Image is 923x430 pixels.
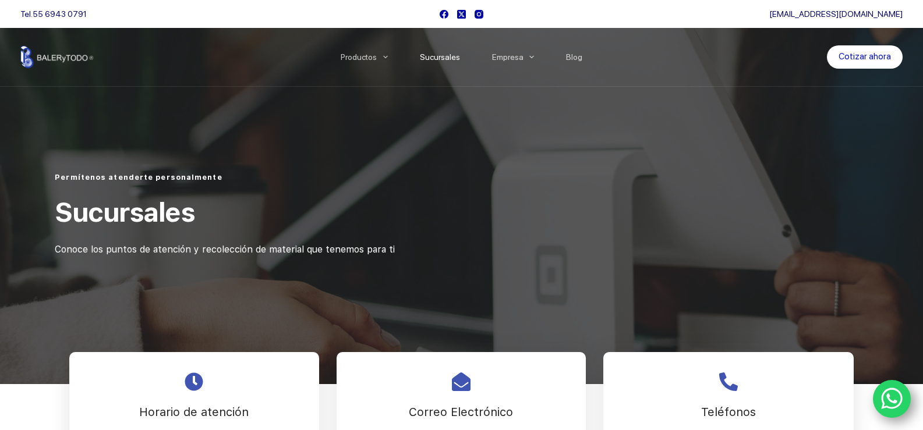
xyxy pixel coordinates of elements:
[440,10,448,19] a: Facebook
[873,380,911,418] a: WhatsApp
[33,9,87,19] a: 55 6943 0791
[139,405,249,419] span: Horario de atención
[20,46,93,68] img: Balerytodo
[324,28,599,86] nav: Menu Principal
[55,244,395,255] span: Conoce los puntos de atención y recolección de material que tenemos para ti
[55,196,194,228] span: Sucursales
[827,45,903,69] a: Cotizar ahora
[409,405,513,419] span: Correo Electrónico
[20,9,87,19] span: Tel.
[769,9,903,19] a: [EMAIL_ADDRESS][DOMAIN_NAME]
[475,10,483,19] a: Instagram
[457,10,466,19] a: X (Twitter)
[55,173,222,182] span: Permítenos atenderte personalmente
[701,405,756,419] span: Teléfonos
